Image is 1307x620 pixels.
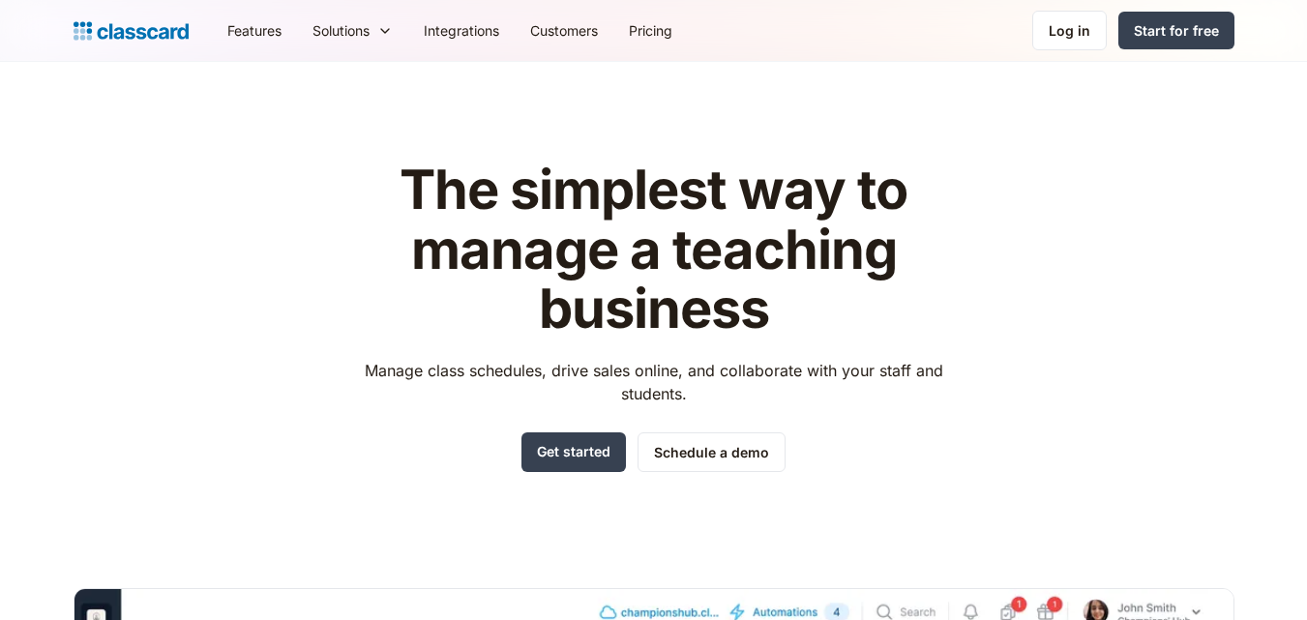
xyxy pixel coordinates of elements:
a: Get started [521,432,626,472]
a: Log in [1032,11,1107,50]
a: Customers [515,9,613,52]
div: Start for free [1134,20,1219,41]
div: Solutions [312,20,370,41]
h1: The simplest way to manage a teaching business [346,161,961,340]
a: Integrations [408,9,515,52]
p: Manage class schedules, drive sales online, and collaborate with your staff and students. [346,359,961,405]
div: Log in [1049,20,1090,41]
a: Features [212,9,297,52]
a: Schedule a demo [638,432,786,472]
a: Pricing [613,9,688,52]
div: Solutions [297,9,408,52]
a: Start for free [1118,12,1234,49]
a: Logo [74,17,189,44]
